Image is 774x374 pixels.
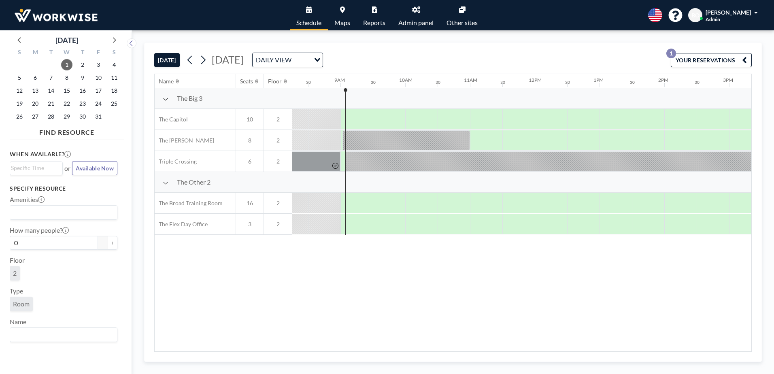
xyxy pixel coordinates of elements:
button: - [98,236,108,250]
div: 9AM [334,77,345,83]
span: Friday, October 10, 2025 [93,72,104,83]
span: Friday, October 31, 2025 [93,111,104,122]
span: 2 [264,221,292,228]
span: Thursday, October 30, 2025 [77,111,88,122]
span: 2 [264,158,292,165]
input: Search for option [11,207,113,218]
span: Saturday, October 18, 2025 [108,85,120,96]
span: Friday, October 24, 2025 [93,98,104,109]
div: Floor [268,78,282,85]
span: Friday, October 3, 2025 [93,59,104,70]
div: 30 [306,80,311,85]
span: Thursday, October 23, 2025 [77,98,88,109]
span: Thursday, October 16, 2025 [77,85,88,96]
span: 6 [236,158,264,165]
div: 11AM [464,77,477,83]
span: [PERSON_NAME] [706,9,751,16]
div: 2PM [658,77,668,83]
span: Monday, October 13, 2025 [30,85,41,96]
div: T [74,48,90,58]
button: Available Now [72,161,117,175]
div: 30 [436,80,440,85]
h3: Specify resource [10,185,117,192]
span: [DATE] [212,53,244,66]
button: + [108,236,117,250]
div: 30 [695,80,700,85]
span: The Big 3 [177,94,202,102]
span: BO [691,12,700,19]
span: 2 [264,116,292,123]
span: 2 [264,137,292,144]
div: 30 [630,80,635,85]
span: Sunday, October 26, 2025 [14,111,25,122]
span: 10 [236,116,264,123]
h4: FIND RESOURCE [10,125,124,136]
span: Tuesday, October 21, 2025 [45,98,57,109]
span: Admin [706,16,720,22]
div: S [12,48,28,58]
span: Friday, October 17, 2025 [93,85,104,96]
span: 3 [236,221,264,228]
div: Search for option [253,53,323,67]
span: Wednesday, October 29, 2025 [61,111,72,122]
div: T [43,48,59,58]
div: [DATE] [55,34,78,46]
img: organization-logo [13,7,99,23]
span: Saturday, October 25, 2025 [108,98,120,109]
span: Monday, October 6, 2025 [30,72,41,83]
div: Search for option [10,162,62,174]
span: The Capitol [155,116,188,123]
span: Maps [334,19,350,26]
button: [DATE] [154,53,180,67]
div: Name [159,78,174,85]
span: Wednesday, October 15, 2025 [61,85,72,96]
span: The Other 2 [177,178,211,186]
span: Room [13,300,30,308]
div: 1PM [593,77,604,83]
div: 10AM [399,77,413,83]
span: Admin panel [398,19,434,26]
span: Thursday, October 2, 2025 [77,59,88,70]
span: Sunday, October 5, 2025 [14,72,25,83]
div: 30 [371,80,376,85]
span: Thursday, October 9, 2025 [77,72,88,83]
span: Sunday, October 12, 2025 [14,85,25,96]
div: Search for option [10,206,117,219]
span: DAILY VIEW [254,55,293,65]
span: Tuesday, October 28, 2025 [45,111,57,122]
div: 30 [500,80,505,85]
div: 3PM [723,77,733,83]
div: S [106,48,122,58]
div: Search for option [10,328,117,342]
div: W [59,48,75,58]
span: or [64,164,70,172]
input: Search for option [11,164,58,172]
div: Seats [240,78,253,85]
span: 2 [264,200,292,207]
button: YOUR RESERVATIONS1 [671,53,752,67]
p: 1 [666,49,676,58]
input: Search for option [294,55,309,65]
span: Available Now [76,165,114,172]
span: Monday, October 20, 2025 [30,98,41,109]
span: Tuesday, October 7, 2025 [45,72,57,83]
span: Tuesday, October 14, 2025 [45,85,57,96]
div: 12PM [529,77,542,83]
span: The Flex Day Office [155,221,208,228]
span: Reports [363,19,385,26]
span: Other sites [447,19,478,26]
span: Schedule [296,19,321,26]
label: Floor [10,256,25,264]
span: Monday, October 27, 2025 [30,111,41,122]
label: Type [10,287,23,295]
span: Wednesday, October 1, 2025 [61,59,72,70]
span: The Broad Training Room [155,200,223,207]
div: M [28,48,43,58]
span: 8 [236,137,264,144]
span: Sunday, October 19, 2025 [14,98,25,109]
div: F [90,48,106,58]
input: Search for option [11,329,113,340]
label: Name [10,318,26,326]
span: Saturday, October 11, 2025 [108,72,120,83]
span: The [PERSON_NAME] [155,137,214,144]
